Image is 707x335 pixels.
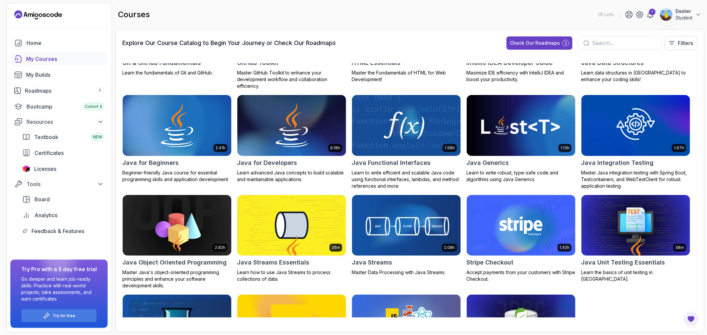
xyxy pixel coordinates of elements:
[21,309,97,322] button: Try for free
[331,245,340,250] p: 26m
[18,146,108,160] a: certificates
[122,195,232,289] a: Java Object Oriented Programming card2.82hJava Object Oriented ProgrammingMaster Java's object-or...
[352,269,461,276] p: Master Data Processing with Java Streams
[506,36,572,50] button: Check Our Roadmaps
[660,8,702,21] button: user profile imageDexterStudent
[467,195,575,256] img: Stripe Checkout card
[581,258,665,267] h2: Java Unit Testing Essentials
[330,145,340,151] p: 9.18h
[466,70,576,83] p: Maximize IDE efficiency with IntelliJ IDEA and boost your productivity.
[34,149,64,157] span: Certificates
[664,36,697,50] button: Filters
[85,104,102,109] span: Cohort 3
[466,95,576,183] a: Java Generics card1.13hJava GenericsLearn to write robust, type-safe code and algorithms using Ja...
[27,180,104,188] div: Tools
[598,11,614,18] p: 0 Points
[352,169,461,189] p: Learn to write efficient and scalable Java code using functional interfaces, lambdas, and method ...
[93,134,102,140] span: NEW
[560,245,569,250] p: 1.42h
[122,258,227,267] h2: Java Object Oriented Programming
[352,195,461,256] img: Java Streams card
[34,211,57,219] span: Analytics
[10,52,108,66] a: courses
[18,130,108,144] a: textbook
[646,11,654,19] a: 1
[352,258,392,267] h2: Java Streams
[122,158,179,167] h2: Java for Beginners
[22,166,30,172] img: jetbrains icon
[581,195,690,283] a: Java Unit Testing Essentials card38mJava Unit Testing EssentialsLearn the basics of unit testing ...
[581,195,690,256] img: Java Unit Testing Essentials card
[10,178,108,190] button: Tools
[237,195,346,256] img: Java Streams Essentials card
[122,269,232,289] p: Master Java's object-oriented programming principles and enhance your software development skills.
[14,10,62,20] a: Landing page
[122,70,232,76] p: Learn the fundamentals of Git and GitHub.
[123,95,231,156] img: Java for Beginners card
[18,193,108,206] a: board
[237,269,346,282] p: Learn how to use Java Streams to process collections of data.
[123,195,231,256] img: Java Object Oriented Programming card
[674,145,684,151] p: 1.67h
[53,313,76,318] p: Try for free
[27,39,104,47] div: Home
[118,9,150,20] h2: courses
[122,169,232,183] p: Beginner-friendly Java course for essential programming skills and application development
[352,95,461,156] img: Java Functional Interfaces card
[592,39,656,47] input: Search...
[466,258,513,267] h2: Stripe Checkout
[237,158,297,167] h2: Java for Developers
[683,311,699,327] button: Open Feedback Button
[237,95,346,156] img: Java for Developers card
[466,158,509,167] h2: Java Generics
[352,70,461,83] p: Master the Fundamentals of HTML for Web Development!
[466,195,576,283] a: Stripe Checkout card1.42hStripe CheckoutAccept payments from your customers with Stripe Checkout.
[98,88,101,93] span: 7
[352,158,431,167] h2: Java Functional Interfaces
[34,165,56,173] span: Licenses
[34,195,50,203] span: Board
[678,39,693,47] p: Filters
[237,195,346,283] a: Java Streams Essentials card26mJava Streams EssentialsLearn how to use Java Streams to process co...
[581,70,690,83] p: Learn data structures in [GEOGRAPHIC_DATA] to enhance your coding skills!
[21,276,97,302] p: Go deeper and learn job-ready skills. Practice with real-world projects, take assessments, and ea...
[675,245,684,250] p: 38m
[581,158,654,167] h2: Java Integration Testing
[18,209,108,222] a: analytics
[10,68,108,81] a: builds
[34,133,58,141] span: Textbook
[122,38,336,48] h3: Explore Our Course Catalog to Begin Your Journey or Check Our Roadmaps
[352,95,461,189] a: Java Functional Interfaces card1.98hJava Functional InterfacesLearn to write efficient and scalab...
[676,8,692,15] p: Dexter
[581,95,690,156] img: Java Integration Testing card
[27,118,104,126] div: Resources
[581,95,690,189] a: Java Integration Testing card1.67hJava Integration TestingMaster Java integration testing with Sp...
[237,95,346,183] a: Java for Developers card9.18hJava for DevelopersLearn advanced Java concepts to build scalable an...
[466,269,576,282] p: Accept payments from your customers with Stripe Checkout.
[26,55,104,63] div: My Courses
[122,95,232,183] a: Java for Beginners card2.41hJava for BeginnersBeginner-friendly Java course for essential program...
[467,95,575,156] img: Java Generics card
[237,70,346,89] p: Master GitHub Toolkit to enhance your development workflow and collaboration efficiency.
[10,36,108,50] a: home
[18,224,108,238] a: feedback
[466,169,576,183] p: Learn to write robust, type-safe code and algorithms using Java Generics.
[581,269,690,282] p: Learn the basics of unit testing in [GEOGRAPHIC_DATA].
[27,103,104,111] div: Bootcamp
[581,169,690,189] p: Master Java integration testing with Spring Boot, Testcontainers, and WebTestClient for robust ap...
[215,245,225,250] p: 2.82h
[444,245,455,250] p: 2.08h
[352,195,461,276] a: Java Streams card2.08hJava StreamsMaster Data Processing with Java Streams
[560,145,569,151] p: 1.13h
[676,15,692,21] p: Student
[510,40,560,46] div: Check Our Roadmaps
[237,169,346,183] p: Learn advanced Java concepts to build scalable and maintainable applications.
[10,116,108,128] button: Resources
[444,145,455,151] p: 1.98h
[660,8,673,21] img: user profile image
[10,84,108,97] a: roadmaps
[215,145,225,151] p: 2.41h
[25,87,104,95] div: Roadmaps
[649,9,656,15] div: 1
